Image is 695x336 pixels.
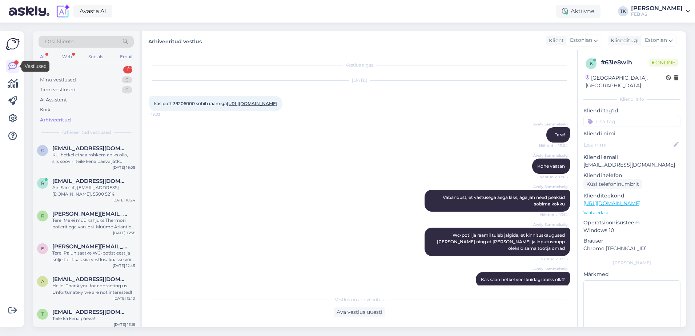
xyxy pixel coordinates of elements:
[631,11,683,17] div: FEB AS
[52,315,135,322] div: Teile ka kena päeva!
[6,37,20,51] img: Askly Logo
[541,256,568,262] span: Nähtud ✓ 13:15
[618,6,628,16] div: TK
[583,107,680,115] p: Kliendi tag'id
[583,237,680,245] p: Brauser
[52,276,128,283] span: aaryanramirro@gmail.com
[608,37,639,44] div: Klienditugi
[52,211,128,217] span: ritta.talts@gmaill.com
[41,246,44,251] span: E
[41,213,44,219] span: r
[583,227,680,234] p: Windows 10
[41,148,44,153] span: g
[583,161,680,169] p: [EMAIL_ADDRESS][DOMAIN_NAME]
[52,145,128,152] span: gold@dma.ee
[149,77,570,84] div: [DATE]
[533,184,568,189] span: Avely Sammelselg
[583,209,680,216] p: Vaata edasi ...
[40,96,67,104] div: AI Assistent
[45,38,74,45] span: Otsi kliente
[73,5,112,17] a: Avasta AI
[52,283,135,296] div: Hello! Thank you for contacting us. Unfortunately we are not interested!
[112,197,135,203] div: [DATE] 10:24
[570,36,592,44] span: Estonian
[151,112,178,117] span: 13:03
[583,200,640,207] a: [URL][DOMAIN_NAME]
[533,222,568,227] span: Avely Sammelselg
[123,66,132,73] div: 1
[227,101,277,106] a: [URL][DOMAIN_NAME]
[122,86,132,93] div: 0
[645,36,667,44] span: Estonian
[41,311,44,317] span: T
[583,172,680,179] p: Kliendi telefon
[533,266,568,272] span: Avely Sammelselg
[149,62,570,68] div: Vestlus algas
[583,153,680,161] p: Kliendi email
[584,141,672,149] input: Lisa nimi
[52,184,135,197] div: Ain Sarnet, [EMAIL_ADDRESS][DOMAIN_NAME], 5300 5214
[335,296,385,303] span: Vestlus on arhiveeritud
[113,230,135,236] div: [DATE] 13:58
[62,129,111,136] span: Arhiveeritud vestlused
[583,219,680,227] p: Operatsioonisüsteem
[631,5,691,17] a: [PERSON_NAME]FEB AS
[583,245,680,252] p: Chrome [TECHNICAL_ID]
[443,195,566,207] span: Vabandust, et vastusega aega läks, aga jah need peaksid sobima kokku
[52,309,128,315] span: Tanel@parketimeister.ee
[114,322,135,327] div: [DATE] 13:19
[539,174,568,180] span: Nähtud ✓ 13:05
[118,52,134,61] div: Email
[590,61,592,66] span: 6
[113,165,135,170] div: [DATE] 16:05
[586,74,666,89] div: [GEOGRAPHIC_DATA], [GEOGRAPHIC_DATA]
[583,260,680,266] div: [PERSON_NAME]
[52,243,128,250] span: Emil@bgmmanagement.ee
[537,163,565,169] span: Kohe vaatan
[87,52,105,61] div: Socials
[148,36,202,45] label: Arhiveeritud vestlus
[41,180,44,186] span: r
[649,59,678,67] span: Online
[601,58,649,67] div: # 63le8wih
[39,52,47,61] div: All
[539,143,568,148] span: Nähtud ✓ 13:04
[583,116,680,127] input: Lisa tag
[40,76,76,84] div: Minu vestlused
[481,277,565,282] span: Kas saan hetkel veel kuidagi abiks olla?
[533,121,568,127] span: Avely Sammelselg
[61,52,73,61] div: Web
[533,153,568,158] span: Avely Sammelselg
[21,61,49,72] div: Vestlused
[583,179,642,189] div: Küsi telefoninumbrit
[583,130,680,137] p: Kliendi nimi
[52,152,135,165] div: Kui hetkel ei saa rohkem abiks olla, siis soovin teile kena päeva jätku!
[122,76,132,84] div: 0
[40,86,76,93] div: Tiimi vestlused
[583,271,680,278] p: Märkmed
[55,4,71,19] img: explore-ai
[437,232,566,251] span: Wc-potil ja raamil tuleb jälgida, et kinnituskaugused [PERSON_NAME] ning et [PERSON_NAME] ja lopu...
[334,307,385,317] div: Ava vestlus uuesti
[546,37,564,44] div: Klient
[40,116,71,124] div: Arhiveeritud
[41,279,44,284] span: a
[583,192,680,200] p: Klienditeekond
[556,5,600,18] div: Aktiivne
[113,296,135,301] div: [DATE] 12:10
[52,178,128,184] span: reno.lefat@gmail.com
[52,250,135,263] div: Tere! Palun saatke WC-potist eest ja küljelt pilt kas siia vestlusaknasse või [EMAIL_ADDRESS][DOM...
[40,106,51,113] div: Kõik
[540,212,568,217] span: Nähtud ✓ 13:14
[113,263,135,268] div: [DATE] 12:45
[631,5,683,11] div: [PERSON_NAME]
[154,101,277,106] span: kas pott 39206000 sobib raamiga
[555,132,565,137] span: Tere!
[583,96,680,103] div: Kliendi info
[52,217,135,230] div: Tere! Me ei müü kahjuks Thermori boilerit ega varuosi. Müüme Atlanticu [PERSON_NAME] boilereid. K...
